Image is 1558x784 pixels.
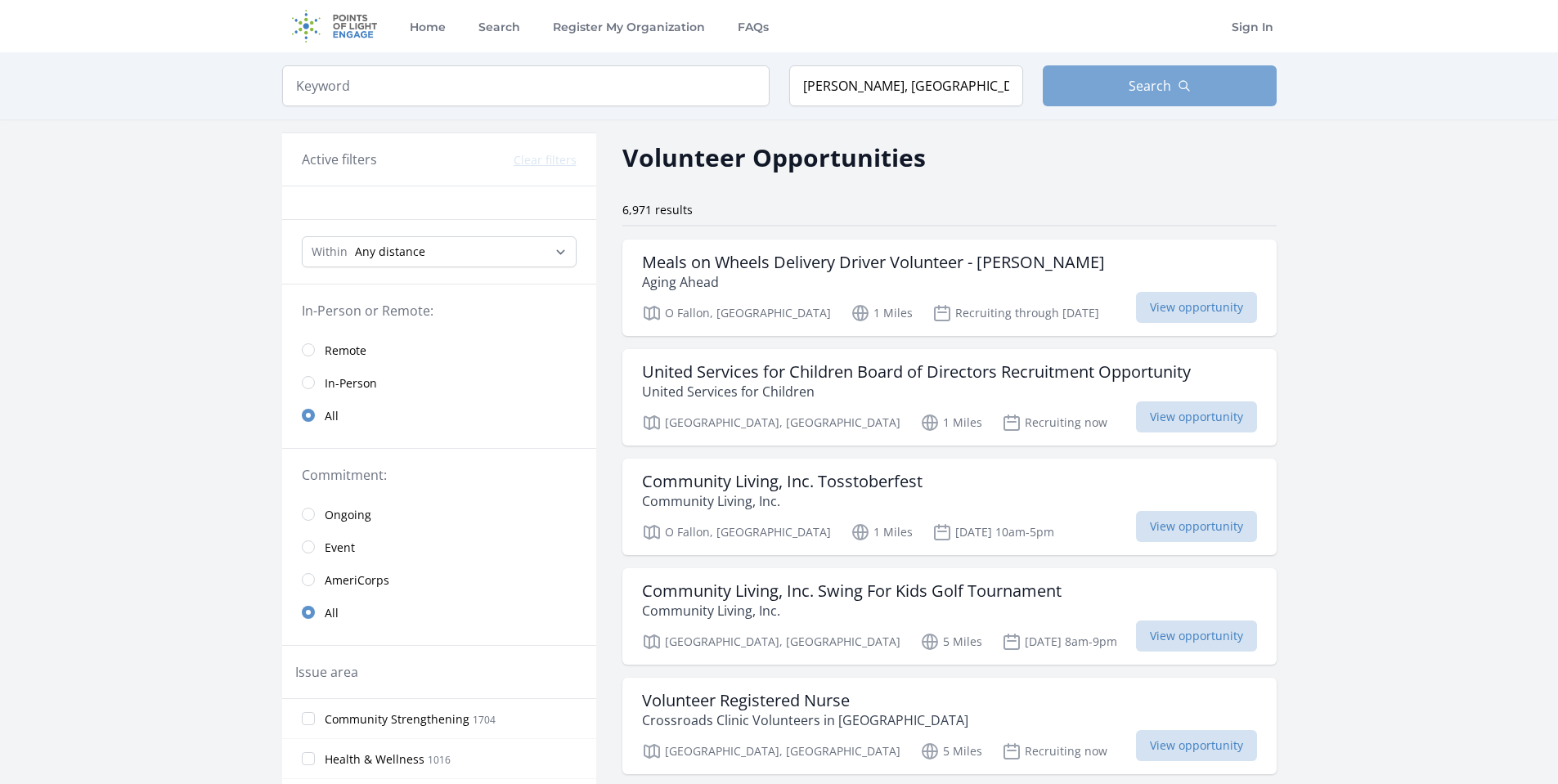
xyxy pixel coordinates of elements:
[642,691,968,710] h3: Volunteer Registered Nurse
[282,596,596,629] a: All
[642,741,900,761] p: [GEOGRAPHIC_DATA], [GEOGRAPHIC_DATA]
[302,150,377,169] h3: Active filters
[1136,730,1257,761] span: View opportunity
[282,498,596,531] a: Ongoing
[932,522,1054,542] p: [DATE] 10am-5pm
[642,632,900,652] p: [GEOGRAPHIC_DATA], [GEOGRAPHIC_DATA]
[642,413,900,432] p: [GEOGRAPHIC_DATA], [GEOGRAPHIC_DATA]
[1136,620,1257,652] span: View opportunity
[295,662,358,682] legend: Issue area
[325,343,366,359] span: Remote
[325,605,339,621] span: All
[428,753,451,767] span: 1016
[622,568,1277,665] a: Community Living, Inc. Swing For Kids Golf Tournament Community Living, Inc. [GEOGRAPHIC_DATA], [...
[789,65,1023,106] input: Location
[622,202,693,217] span: 6,971 results
[1129,76,1171,96] span: Search
[325,540,355,556] span: Event
[622,139,926,176] h2: Volunteer Opportunities
[920,632,982,652] p: 5 Miles
[622,240,1277,336] a: Meals on Wheels Delivery Driver Volunteer - [PERSON_NAME] Aging Ahead O Fallon, [GEOGRAPHIC_DATA]...
[302,712,315,725] input: Community Strengthening 1704
[325,751,424,768] span: Health & Wellness
[1136,401,1257,432] span: View opportunity
[642,382,1191,401] p: United Services for Children
[282,399,596,432] a: All
[642,581,1062,601] h3: Community Living, Inc. Swing For Kids Golf Tournament
[851,522,913,542] p: 1 Miles
[302,465,577,485] legend: Commitment:
[325,408,339,424] span: All
[325,711,469,728] span: Community Strengthening
[642,601,1062,620] p: Community Living, Inc.
[473,713,496,727] span: 1704
[642,491,923,511] p: Community Living, Inc.
[1043,65,1277,106] button: Search
[642,272,1105,292] p: Aging Ahead
[642,253,1105,272] h3: Meals on Wheels Delivery Driver Volunteer - [PERSON_NAME]
[282,334,596,366] a: Remote
[325,507,371,523] span: Ongoing
[1002,741,1107,761] p: Recruiting now
[642,362,1191,382] h3: United Services for Children Board of Directors Recruitment Opportunity
[1136,511,1257,542] span: View opportunity
[642,710,968,730] p: Crossroads Clinic Volunteers in [GEOGRAPHIC_DATA]
[622,349,1277,446] a: United Services for Children Board of Directors Recruitment Opportunity United Services for Child...
[282,65,770,106] input: Keyword
[282,531,596,563] a: Event
[302,752,315,765] input: Health & Wellness 1016
[932,303,1099,323] p: Recruiting through [DATE]
[282,563,596,596] a: AmeriCorps
[302,236,577,267] select: Search Radius
[642,303,831,323] p: O Fallon, [GEOGRAPHIC_DATA]
[325,572,389,589] span: AmeriCorps
[920,741,982,761] p: 5 Miles
[642,472,923,491] h3: Community Living, Inc. Tosstoberfest
[1136,292,1257,323] span: View opportunity
[920,413,982,432] p: 1 Miles
[1002,413,1107,432] p: Recruiting now
[622,678,1277,774] a: Volunteer Registered Nurse Crossroads Clinic Volunteers in [GEOGRAPHIC_DATA] [GEOGRAPHIC_DATA], [...
[302,301,577,320] legend: In-Person or Remote:
[642,522,831,542] p: O Fallon, [GEOGRAPHIC_DATA]
[325,375,377,392] span: In-Person
[514,152,577,168] button: Clear filters
[622,459,1277,555] a: Community Living, Inc. Tosstoberfest Community Living, Inc. O Fallon, [GEOGRAPHIC_DATA] 1 Miles [...
[1002,632,1117,652] p: [DATE] 8am-9pm
[282,366,596,399] a: In-Person
[851,303,913,323] p: 1 Miles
